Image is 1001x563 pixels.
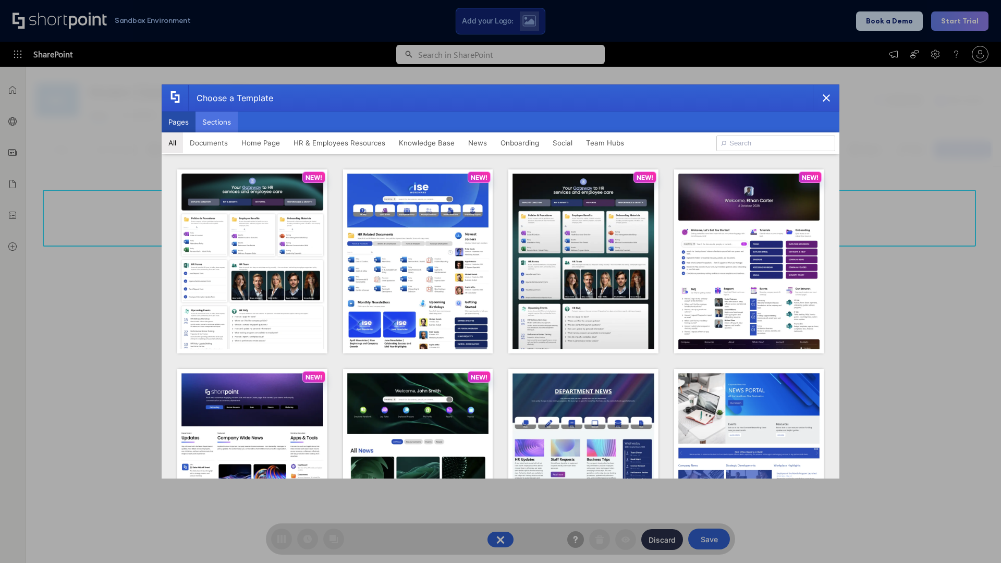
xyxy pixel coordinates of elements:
button: Knowledge Base [392,132,461,153]
button: Onboarding [494,132,546,153]
button: Sections [196,112,238,132]
button: All [162,132,183,153]
button: HR & Employees Resources [287,132,392,153]
p: NEW! [306,174,322,181]
button: News [461,132,494,153]
iframe: Chat Widget [949,513,1001,563]
div: template selector [162,84,839,479]
button: Social [546,132,579,153]
p: NEW! [471,174,487,181]
button: Team Hubs [579,132,631,153]
input: Search [716,136,835,151]
button: Home Page [235,132,287,153]
p: NEW! [802,174,819,181]
button: Documents [183,132,235,153]
p: NEW! [637,174,653,181]
div: Choose a Template [188,85,273,111]
p: NEW! [306,373,322,381]
p: NEW! [471,373,487,381]
button: Pages [162,112,196,132]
